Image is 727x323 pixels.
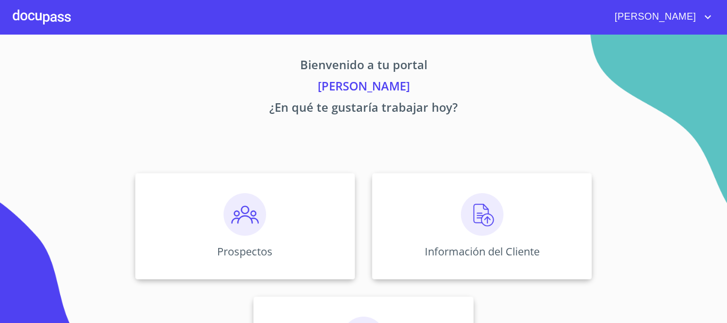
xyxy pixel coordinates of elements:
p: Prospectos [217,244,272,259]
p: ¿En qué te gustaría trabajar hoy? [36,98,691,120]
p: [PERSON_NAME] [36,77,691,98]
p: Información del Cliente [425,244,540,259]
img: prospectos.png [224,193,266,236]
span: [PERSON_NAME] [607,9,701,26]
p: Bienvenido a tu portal [36,56,691,77]
img: carga.png [461,193,503,236]
button: account of current user [607,9,714,26]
